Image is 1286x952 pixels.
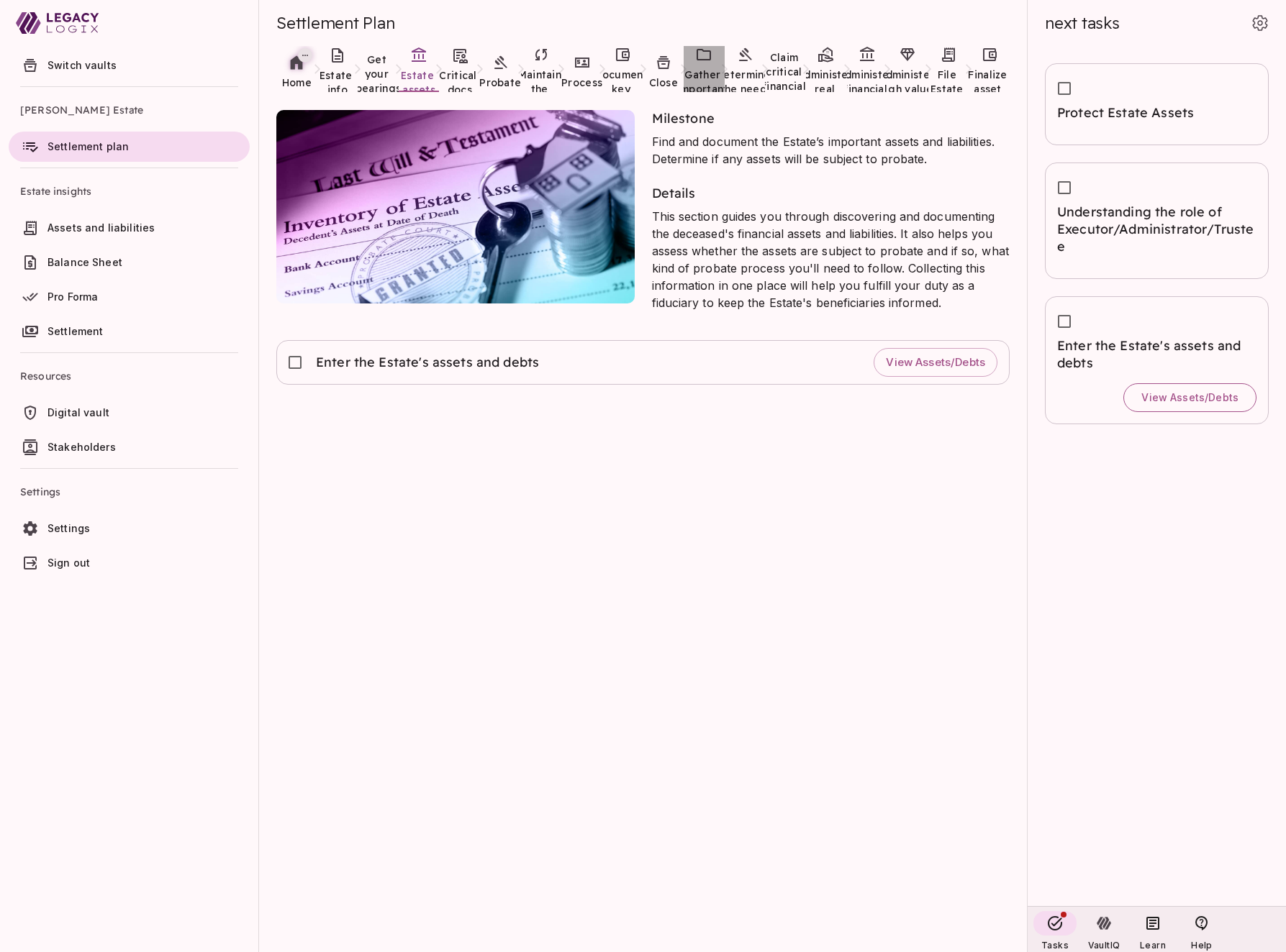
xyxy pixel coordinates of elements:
[1088,940,1120,951] span: VaultIQ
[47,406,109,418] span: Digital vault
[886,356,985,370] span: View Assets/Debts
[838,68,897,124] span: Administer financial assets for settlement
[47,59,117,71] span: Switch vaults
[1141,391,1239,404] span: View Assets/Debts
[479,76,521,89] span: Probate
[9,548,250,578] a: Sign out
[439,69,480,96] span: Critical docs
[797,68,856,124] span: Administer real estate for settlement
[47,325,104,337] span: Settlement
[47,221,155,234] span: Assets and liabilities
[320,69,356,96] span: Estate info
[1057,203,1256,255] span: Understanding the role of Executor/Administrator/Trustee
[652,110,715,127] span: Milestone
[1041,940,1069,951] span: Tasks
[47,441,116,453] span: Stakeholders
[47,256,122,268] span: Balance Sheet
[1191,940,1212,951] span: Help
[9,398,250,428] a: Digital vault
[9,432,250,462] a: Stakeholders
[1045,296,1269,424] div: Enter the Estate's assets and debtsView Assets/Debts
[878,68,937,139] span: Administer high value tangible assets for settlement
[1057,337,1256,372] span: Enter the Estate's assets and debts
[282,76,312,89] span: Home
[20,359,238,393] span: Resources
[1057,104,1256,122] span: Protect Estate Assets
[652,134,995,166] span: Find and document the Estate’s important assets and liabilities. Determine if any assets will be ...
[47,557,90,569] span: Sign out
[9,316,250,347] a: Settlement
[276,110,635,303] img: settlement-plan
[874,348,997,377] button: View Assets/Debts
[47,290,98,303] span: Pro Forma
[1140,940,1166,951] span: Learn
[9,247,250,278] a: Balance Sheet
[594,68,651,139] span: Document key assets and liabilities
[9,513,250,544] a: Settings
[1123,383,1256,412] button: View Assets/Debts
[9,132,250,162] a: Settlement plan
[652,209,1009,310] span: This section guides you through discovering and documenting the deceased's financial assets and l...
[20,93,238,127] span: [PERSON_NAME] Estate
[276,340,1010,385] div: Enter the Estate's assets and debtsView Assets/Debts
[47,522,90,534] span: Settings
[20,174,238,209] span: Estate insights
[9,213,250,243] a: Assets and liabilities
[356,53,401,95] span: Get your bearings
[652,185,696,201] span: Details
[1045,13,1120,33] span: next tasks
[9,50,250,81] a: Switch vaults
[316,354,540,371] span: Enter the Estate's assets and debts
[401,69,437,96] span: Estate assets
[561,76,602,89] span: Process
[957,68,1021,139] span: Finalize asset distribution and close the Estate
[930,68,966,110] span: File Estate taxes
[649,76,679,89] span: Close
[20,475,238,509] span: Settings
[1045,163,1269,279] div: Understanding the role of Executor/Administrator/Trustee
[9,282,250,312] a: Pro Forma
[676,68,733,124] span: Gather important secondary documents
[276,13,394,33] span: Settlement Plan
[1045,63,1269,145] div: Protect Estate Assets
[716,68,774,124] span: Determine the need for probate
[518,68,565,110] span: Maintain the Estate
[762,51,809,122] span: Claim critical financial death benefits
[47,140,129,152] span: Settlement plan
